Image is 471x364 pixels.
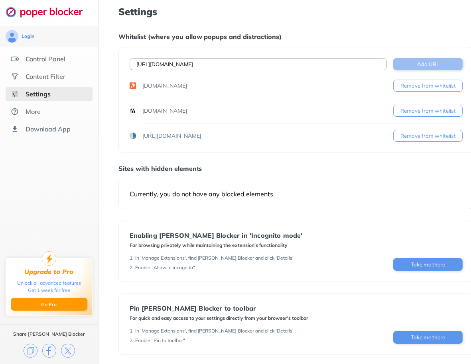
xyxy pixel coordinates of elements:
[6,6,91,18] img: logo-webpage.svg
[135,255,294,261] div: In 'Manage Extensions', find [PERSON_NAME] Blocker and click 'Details'
[11,55,19,63] img: features.svg
[393,258,463,271] button: Take me there
[26,125,71,133] div: Download App
[25,268,74,276] div: Upgrade to Pro
[393,130,463,142] button: Remove from whitelist
[393,331,463,344] button: Take me there
[22,33,34,39] div: Login
[11,108,19,115] img: about.svg
[130,58,387,70] input: Example: twitter.com
[61,344,75,358] img: x.svg
[130,232,303,239] div: Enabling [PERSON_NAME] Blocker in 'Incognito mode'
[130,328,134,334] div: 1 .
[130,315,309,321] div: For quick and easy access to your settings directly from your browser's toolbar
[142,132,201,140] div: [URL][DOMAIN_NAME]
[26,108,41,115] div: More
[130,108,136,114] img: favicons
[130,264,134,271] div: 2 .
[135,328,294,334] div: In 'Manage Extensions', find [PERSON_NAME] Blocker and click 'Details'
[130,190,463,198] div: Currently, you do not have any blocked elements
[130,133,136,139] img: favicons
[130,305,309,312] div: Pin [PERSON_NAME] Blocker to toolbar
[135,264,195,271] div: Enable "Allow in incognito"
[11,125,19,133] img: download-app.svg
[130,255,134,261] div: 1 .
[26,90,51,98] div: Settings
[6,30,18,43] img: avatar.svg
[26,72,65,80] div: Content Filter
[13,331,85,337] div: Share [PERSON_NAME] Blocker
[142,107,187,115] div: [DOMAIN_NAME]
[28,287,70,294] div: Get 1 week for free
[11,298,87,311] button: Go Pro
[17,280,81,287] div: Unlock all advanced features
[11,90,19,98] img: settings-selected.svg
[393,105,463,117] button: Remove from whitelist
[24,344,37,358] img: copy.svg
[42,251,56,266] img: upgrade-to-pro.svg
[393,58,463,70] button: Add URL
[42,344,56,358] img: facebook.svg
[26,55,65,63] div: Control Panel
[142,82,187,90] div: [DOMAIN_NAME]
[130,337,134,344] div: 2 .
[11,72,19,80] img: social.svg
[130,82,136,89] img: favicons
[130,242,303,249] div: For browsing privately while maintaining the extension's functionality
[393,80,463,92] button: Remove from whitelist
[135,337,185,344] div: Enable "Pin to toolbar"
